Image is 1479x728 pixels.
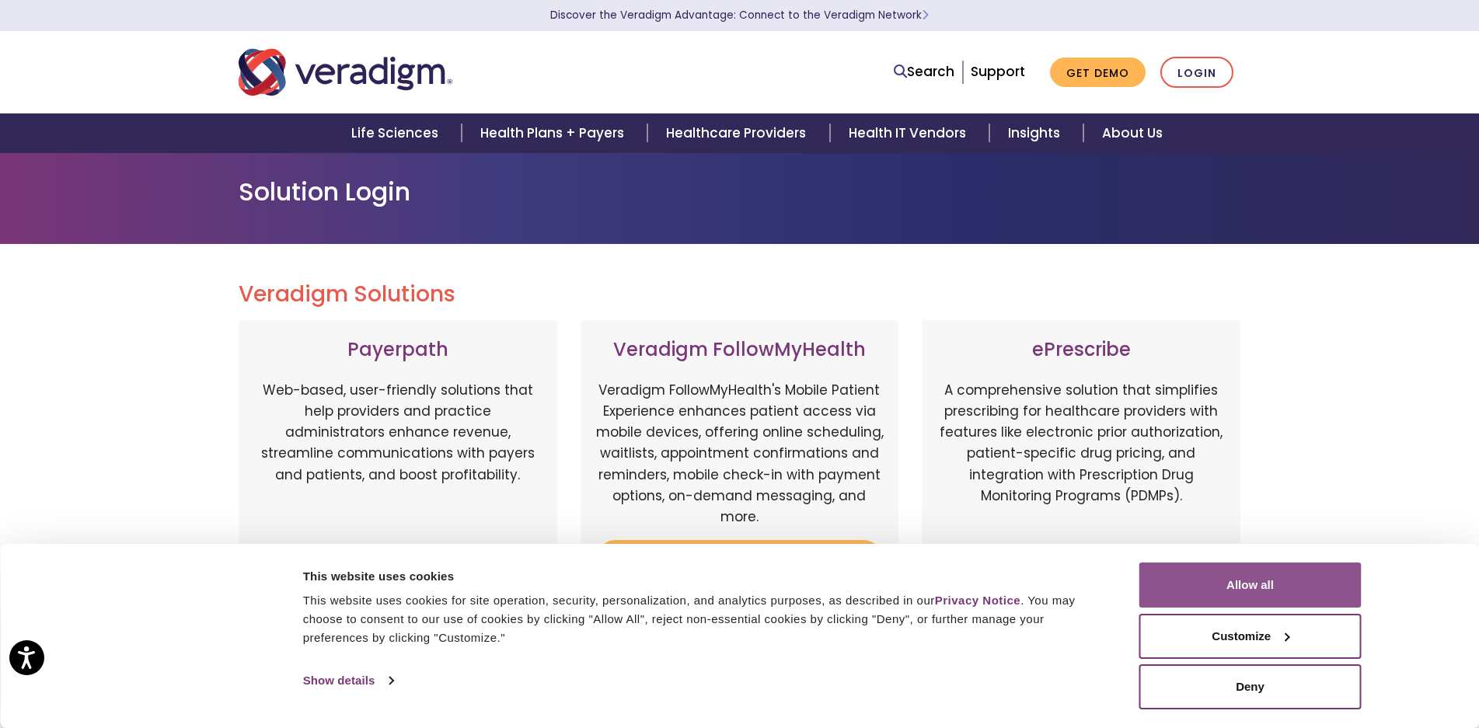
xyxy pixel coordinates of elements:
iframe: Drift Chat Widget [1181,632,1460,709]
a: About Us [1083,113,1181,153]
div: This website uses cookies for site operation, security, personalization, and analytics purposes, ... [303,591,1104,647]
span: Learn More [922,8,929,23]
h3: ePrescribe [937,339,1225,361]
a: Search [894,61,954,82]
button: Allow all [1139,563,1362,608]
h3: Veradigm FollowMyHealth [596,339,884,361]
a: Healthcare Providers [647,113,829,153]
h1: Solution Login [239,177,1241,207]
p: Web-based, user-friendly solutions that help providers and practice administrators enhance revenu... [254,380,542,543]
button: Customize [1139,614,1362,659]
a: Health IT Vendors [830,113,989,153]
p: Veradigm FollowMyHealth's Mobile Patient Experience enhances patient access via mobile devices, o... [596,380,884,528]
a: Insights [989,113,1083,153]
img: Veradigm logo [239,47,452,98]
a: Support [971,62,1025,81]
p: A comprehensive solution that simplifies prescribing for healthcare providers with features like ... [937,380,1225,543]
a: Privacy Notice [935,594,1020,607]
a: Health Plans + Payers [462,113,647,153]
div: This website uses cookies [303,567,1104,586]
a: Discover the Veradigm Advantage: Connect to the Veradigm NetworkLearn More [550,8,929,23]
button: Deny [1139,664,1362,709]
a: Life Sciences [333,113,462,153]
a: Show details [303,669,393,692]
a: Login [1160,57,1233,89]
h2: Veradigm Solutions [239,281,1241,308]
a: Get Demo [1050,57,1146,88]
h3: Payerpath [254,339,542,361]
a: Login to Veradigm FollowMyHealth [596,540,884,590]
